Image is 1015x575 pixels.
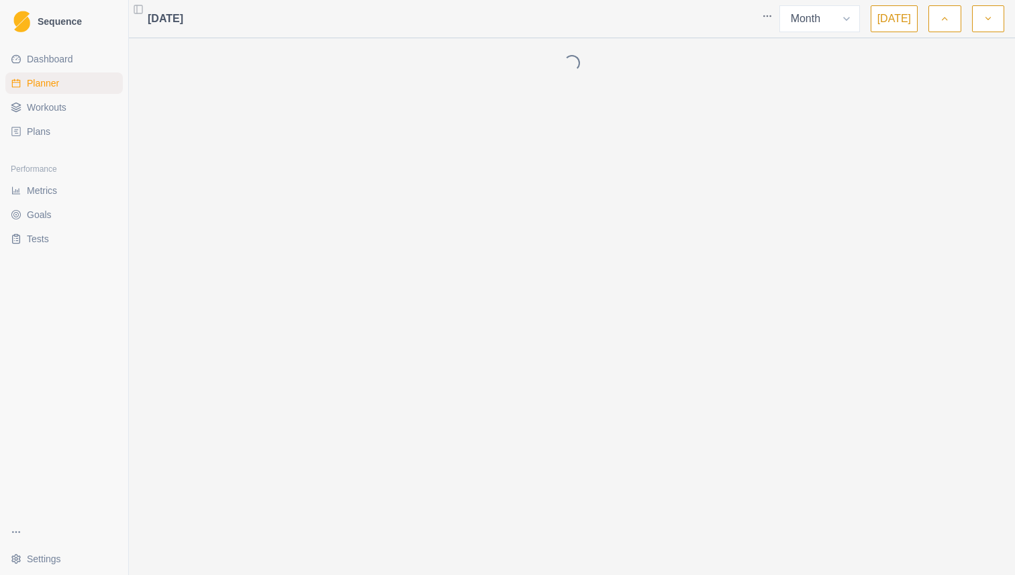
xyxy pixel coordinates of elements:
a: Metrics [5,180,123,201]
a: Workouts [5,97,123,118]
a: Plans [5,121,123,142]
img: Logo [13,11,30,33]
a: Planner [5,72,123,94]
button: Settings [5,548,123,570]
span: [DATE] [148,11,183,27]
a: Goals [5,204,123,225]
a: Tests [5,228,123,250]
span: Tests [27,232,49,246]
span: Sequence [38,17,82,26]
div: Performance [5,158,123,180]
span: Workouts [27,101,66,114]
span: Goals [27,208,52,221]
a: Dashboard [5,48,123,70]
button: [DATE] [871,5,918,32]
span: Plans [27,125,50,138]
span: Metrics [27,184,57,197]
span: Planner [27,76,59,90]
span: Dashboard [27,52,73,66]
a: LogoSequence [5,5,123,38]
